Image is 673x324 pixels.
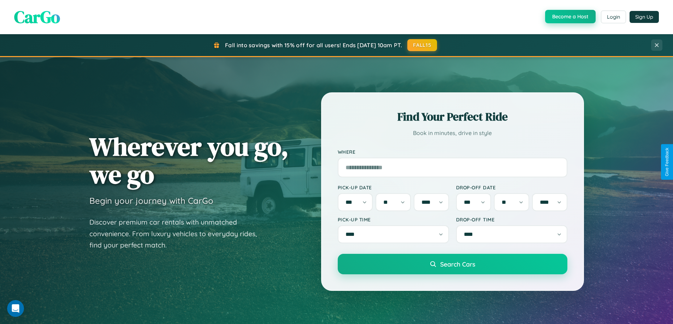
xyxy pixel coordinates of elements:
span: Fall into savings with 15% off for all users! Ends [DATE] 10am PT. [225,42,402,49]
iframe: Intercom live chat [7,300,24,317]
button: Sign Up [630,11,659,23]
p: Discover premium car rentals with unmatched convenience. From luxury vehicles to everyday rides, ... [89,216,266,251]
span: Search Cars [440,260,475,268]
label: Drop-off Time [456,216,567,222]
button: Search Cars [338,254,567,274]
p: Book in minutes, drive in style [338,128,567,138]
h1: Wherever you go, we go [89,133,289,188]
div: Give Feedback [665,148,669,176]
label: Pick-up Date [338,184,449,190]
h3: Begin your journey with CarGo [89,195,213,206]
h2: Find Your Perfect Ride [338,109,567,124]
button: Become a Host [545,10,596,23]
button: FALL15 [407,39,437,51]
button: Login [601,11,626,23]
label: Where [338,149,567,155]
span: CarGo [14,5,60,29]
label: Pick-up Time [338,216,449,222]
label: Drop-off Date [456,184,567,190]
